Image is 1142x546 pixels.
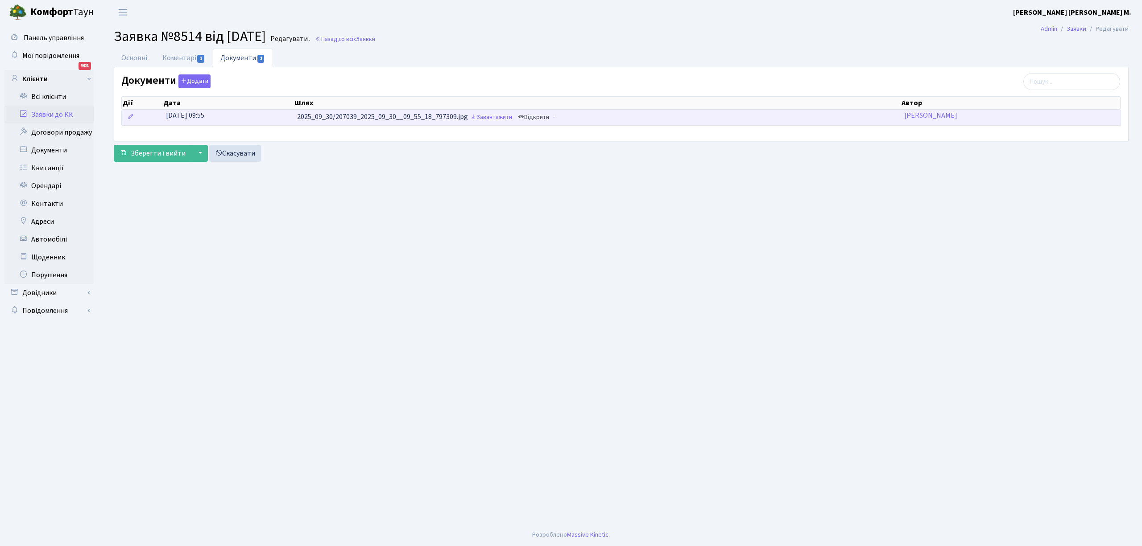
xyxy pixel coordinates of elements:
input: Пошук... [1023,73,1120,90]
a: Автомобілі [4,230,94,248]
button: Зберегти і вийти [114,145,191,162]
label: Документи [121,74,211,88]
span: Заявка №8514 від [DATE] [114,26,266,47]
a: Панель управління [4,29,94,47]
a: Повідомлення [4,302,94,320]
b: [PERSON_NAME] [PERSON_NAME] М. [1013,8,1131,17]
nav: breadcrumb [1027,20,1142,38]
a: Документи [4,141,94,159]
span: 1 [257,55,265,63]
a: Договори продажу [4,123,94,141]
a: Назад до всіхЗаявки [315,35,375,43]
a: Щоденник [4,248,94,266]
li: Редагувати [1086,24,1129,34]
th: Дата [162,97,294,109]
a: Документи [213,49,273,67]
a: Завантажити [468,111,514,124]
td: 2025_09_30/207039_2025_09_30__09_55_18_797309.jpg [294,110,901,125]
div: 901 [79,62,91,70]
a: Мої повідомлення901 [4,47,94,65]
span: - [553,112,555,122]
th: Дії [122,97,162,109]
span: Панель управління [24,33,84,43]
small: Редагувати . [269,35,310,43]
a: Admin [1041,24,1057,33]
a: Скасувати [209,145,261,162]
span: [DATE] 09:55 [166,111,204,120]
button: Переключити навігацію [112,5,134,20]
th: Шлях [294,97,901,109]
a: Відкрити [516,111,551,124]
th: Автор [901,97,1120,109]
a: Коментарі [155,49,213,67]
span: Таун [30,5,94,20]
span: Зберегти і вийти [131,148,186,158]
a: Клієнти [4,70,94,88]
b: Комфорт [30,5,73,19]
a: Контакти [4,195,94,213]
a: Адреси [4,213,94,230]
a: Заявки [1067,24,1086,33]
a: [PERSON_NAME] [PERSON_NAME] М. [1013,7,1131,18]
a: Заявки до КК [4,106,94,123]
div: Розроблено . [532,530,610,540]
img: logo.png [9,4,27,21]
span: Мої повідомлення [22,51,79,61]
a: [PERSON_NAME] [904,111,957,120]
a: Порушення [4,266,94,284]
a: Всі клієнти [4,88,94,106]
a: Основні [114,49,155,67]
a: Massive Kinetic [567,530,608,539]
a: Орендарі [4,177,94,195]
span: 1 [197,55,204,63]
a: Квитанції [4,159,94,177]
a: Додати [176,73,211,89]
span: Заявки [356,35,375,43]
button: Документи [178,74,211,88]
a: Довідники [4,284,94,302]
